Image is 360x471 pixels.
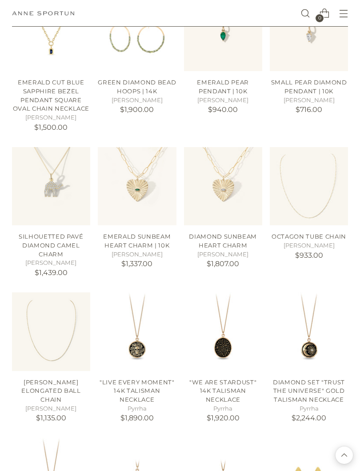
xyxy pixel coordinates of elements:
[273,379,345,403] a: Diamond Set "Trust the Universe" Gold Talisman Necklace
[207,259,239,268] span: $1,807.00
[270,241,348,250] h5: [PERSON_NAME]
[184,147,262,225] a: Diamond Sunbeam Heart Charm
[208,105,238,114] span: $940.00
[120,105,154,114] span: $1,900.00
[34,123,68,132] span: $1,500.00
[103,233,171,249] a: Emerald Sunbeam Heart Charm | 10k
[12,259,90,267] h5: [PERSON_NAME]
[13,79,90,112] a: Emerald Cut Blue Sapphire Bezel Pendant Square Oval Chain Necklace
[316,14,324,22] span: 0
[189,233,257,249] a: Diamond Sunbeam Heart Charm
[98,250,176,259] h5: [PERSON_NAME]
[120,414,154,422] span: $1,890.00
[19,233,84,257] a: Silhouetted Pavé Diamond Camel Charm
[315,4,333,23] a: Open cart modal
[12,292,90,371] a: Bella Elongated Ball Chain
[270,292,348,371] a: Diamond Set
[270,96,348,105] h5: [PERSON_NAME]
[100,379,175,403] a: "Live Every Moment" 14k Talisman Necklace
[296,105,322,114] span: $716.00
[12,11,74,16] a: Anne Sportun Fine Jewellery
[184,96,262,105] h5: [PERSON_NAME]
[189,379,256,403] a: "We Are Stardust" 14k Talisman Necklace
[197,79,249,95] a: Emerald Pear Pendant | 10k
[270,147,348,225] a: Octagon Tube Chain
[207,414,240,422] span: $1,920.00
[12,113,90,122] h5: [PERSON_NAME]
[98,147,176,225] a: Emerald Sunbeam Heart Charm | 10k
[21,379,80,403] a: [PERSON_NAME] Elongated Ball Chain
[292,414,326,422] span: $2,244.00
[184,404,262,413] h5: Pyrrha
[334,4,352,23] button: Open menu modal
[98,404,176,413] h5: Pyrrha
[12,147,90,225] a: Silhouetted Pavé Diamond Camel Charm
[271,79,347,95] a: Small Pear Diamond Pendant | 10k
[270,404,348,413] h5: Pyrrha
[12,404,90,413] h5: [PERSON_NAME]
[184,250,262,259] h5: [PERSON_NAME]
[336,447,353,464] button: Back to top
[98,79,176,95] a: Green Diamond Bead Hoops | 14k
[272,233,346,240] a: Octagon Tube Chain
[36,414,66,422] span: $1,135.00
[35,268,68,277] span: $1,439.00
[296,4,314,23] a: Open search modal
[121,259,152,268] span: $1,337.00
[98,96,176,105] h5: [PERSON_NAME]
[295,251,323,259] span: $933.00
